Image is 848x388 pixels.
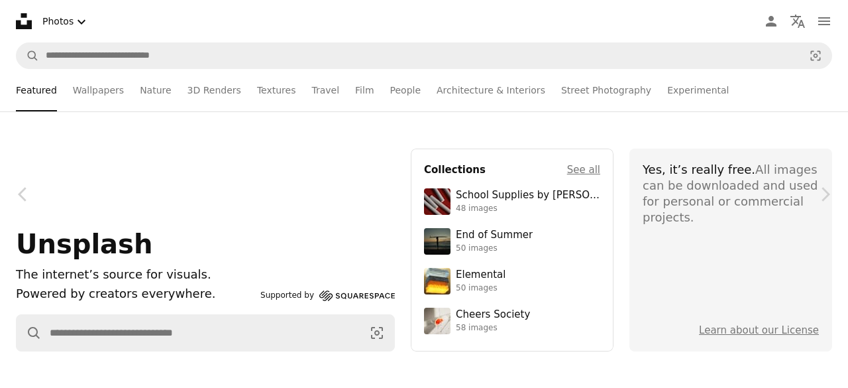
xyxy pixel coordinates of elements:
a: End of Summer50 images [424,228,600,255]
a: Supported by [260,288,395,304]
a: Next [802,131,848,258]
a: Street Photography [561,69,651,111]
a: Wallpapers [73,69,124,111]
a: Elemental50 images [424,268,600,294]
div: 50 images [456,243,533,254]
a: Nature [140,69,171,111]
p: Powered by creators everywhere. [16,285,255,304]
a: Cheers Society58 images [424,308,600,334]
a: Log in / Sign up [758,8,784,34]
a: 3D Renders [187,69,241,111]
button: Visual search [800,43,831,68]
img: premium_photo-1715107534993-67196b65cde7 [424,188,450,215]
form: Find visuals sitewide [16,314,395,352]
form: Find visuals sitewide [16,42,832,69]
span: Yes, it’s really free. [643,162,755,176]
img: photo-1610218588353-03e3130b0e2d [424,308,450,334]
img: premium_photo-1751985761161-8a269d884c29 [424,268,450,294]
a: Experimental [667,69,729,111]
a: Learn about our License [699,324,819,336]
span: Unsplash [16,229,152,259]
div: Cheers Society [456,308,530,322]
a: See all [567,162,600,178]
button: Search Unsplash [17,315,42,351]
a: Textures [257,69,296,111]
button: Search Unsplash [17,43,39,68]
button: Language [784,8,811,34]
img: premium_photo-1754398386796-ea3dec2a6302 [424,228,450,255]
div: School Supplies by [PERSON_NAME] [456,189,600,202]
h4: Collections [424,162,486,178]
button: Select asset type [37,8,95,35]
a: Home — Unsplash [16,13,32,29]
div: 58 images [456,323,530,334]
div: End of Summer [456,229,533,242]
div: All images can be downloaded and used for personal or commercial projects. [643,162,819,226]
a: People [390,69,421,111]
div: 48 images [456,204,600,214]
div: Elemental [456,269,505,282]
button: Menu [811,8,837,34]
button: Visual search [360,315,394,351]
a: School Supplies by [PERSON_NAME]48 images [424,188,600,215]
a: Film [355,69,374,111]
a: Architecture & Interiors [437,69,545,111]
div: 50 images [456,283,505,294]
a: Travel [311,69,339,111]
h1: The internet’s source for visuals. [16,265,255,285]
